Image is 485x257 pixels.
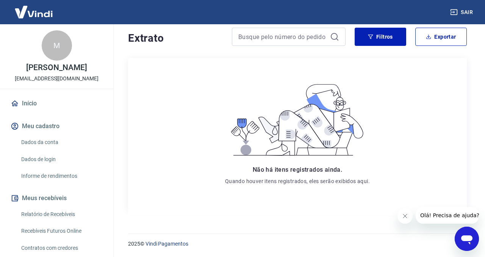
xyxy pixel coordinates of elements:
[42,30,72,61] div: M
[128,240,467,248] p: 2025 ©
[9,118,104,135] button: Meu cadastro
[18,152,104,167] a: Dados de login
[9,95,104,112] a: Início
[18,168,104,184] a: Informe de rendimentos
[26,64,87,72] p: [PERSON_NAME]
[238,31,327,42] input: Busque pelo número do pedido
[416,207,479,224] iframe: Mensagem da empresa
[18,223,104,239] a: Recebíveis Futuros Online
[128,31,223,46] h4: Extrato
[9,0,58,24] img: Vindi
[225,177,370,185] p: Quando houver itens registrados, eles serão exibidos aqui.
[18,135,104,150] a: Dados da conta
[5,5,64,11] span: Olá! Precisa de ajuda?
[18,240,104,256] a: Contratos com credores
[9,190,104,207] button: Meus recebíveis
[415,28,467,46] button: Exportar
[15,75,99,83] p: [EMAIL_ADDRESS][DOMAIN_NAME]
[455,227,479,251] iframe: Botão para abrir a janela de mensagens
[145,241,188,247] a: Vindi Pagamentos
[355,28,406,46] button: Filtros
[253,166,342,173] span: Não há itens registrados ainda.
[397,208,413,224] iframe: Fechar mensagem
[449,5,476,19] button: Sair
[18,207,104,222] a: Relatório de Recebíveis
